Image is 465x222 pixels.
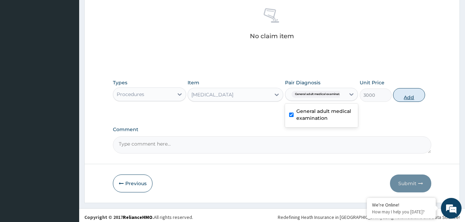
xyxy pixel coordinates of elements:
img: d_794563401_company_1708531726252_794563401 [13,34,28,52]
label: Item [188,79,199,86]
label: General adult medical examination [296,108,354,121]
div: [MEDICAL_DATA] [191,91,233,98]
label: Types [113,80,127,86]
label: Pair Diagnosis [285,79,320,86]
textarea: Type your message and hit 'Enter' [3,148,131,172]
div: Minimize live chat window [113,3,129,20]
strong: Copyright © 2017 . [84,214,154,220]
div: Procedures [117,91,144,98]
p: No claim item [250,33,294,40]
div: We're Online! [372,202,431,208]
div: Redefining Heath Insurance in [GEOGRAPHIC_DATA] using Telemedicine and Data Science! [278,214,460,221]
p: How may I help you today? [372,209,431,215]
button: Add [393,88,425,102]
span: We're online! [40,67,95,136]
label: Unit Price [360,79,384,86]
label: Comment [113,127,432,133]
span: General adult medical examinat... [292,91,345,98]
button: Submit [390,175,431,192]
a: RelianceHMO [123,214,152,220]
div: Chat with us now [36,39,116,47]
button: Previous [113,175,152,192]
